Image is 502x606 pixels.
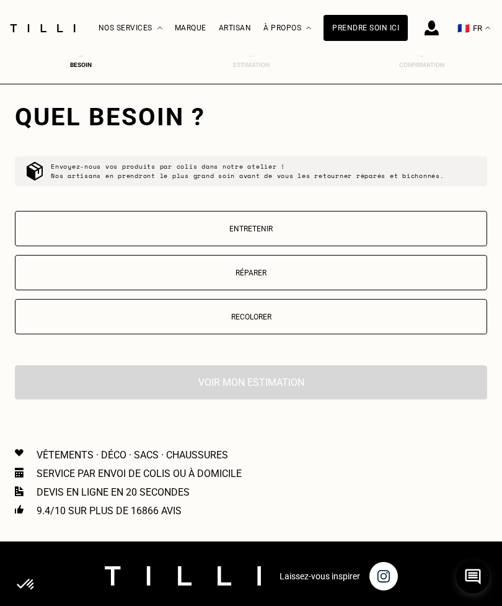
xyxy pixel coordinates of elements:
img: icône connexion [425,20,439,35]
img: Menu déroulant à propos [306,27,311,30]
img: logo Tilli [105,566,261,586]
p: Entretenir [22,225,480,233]
a: Marque [175,24,206,32]
a: Prendre soin ici [324,15,408,41]
p: Devis en ligne en 20 secondes [37,486,190,498]
div: Estimation [226,61,276,68]
img: Icon [15,505,24,514]
p: Vêtements · Déco · Sacs · Chaussures [37,449,228,461]
a: Artisan [219,24,252,32]
img: Icon [15,468,24,478]
img: Icon [15,449,24,457]
img: menu déroulant [485,27,490,30]
button: 🇫🇷 FR [451,1,496,56]
p: 9.4/10 sur plus de 16866 avis [37,505,182,517]
p: Envoyez-nous vos produits par colis dans notre atelier ! Nos artisans en prendront le plus grand ... [51,162,477,180]
div: À propos [263,1,311,56]
img: commande colis [25,161,45,181]
p: Laissez-vous inspirer [280,571,360,581]
p: Service par envoi de colis ou à domicile [37,468,242,479]
div: Nos services [99,1,162,56]
img: Menu déroulant [157,27,162,30]
p: Réparer [22,269,480,277]
div: Quel besoin ? [15,102,487,131]
div: Confirmation [397,61,446,68]
span: 🇫🇷 [457,22,470,34]
button: Réparer [15,255,487,290]
img: Icon [15,486,24,496]
img: page instagram de Tilli une retoucherie à domicile [369,562,398,590]
div: Besoin [56,61,105,68]
button: Recolorer [15,299,487,334]
button: Entretenir [15,211,487,246]
p: Recolorer [22,313,480,321]
img: Logo du service de couturière Tilli [6,24,80,32]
